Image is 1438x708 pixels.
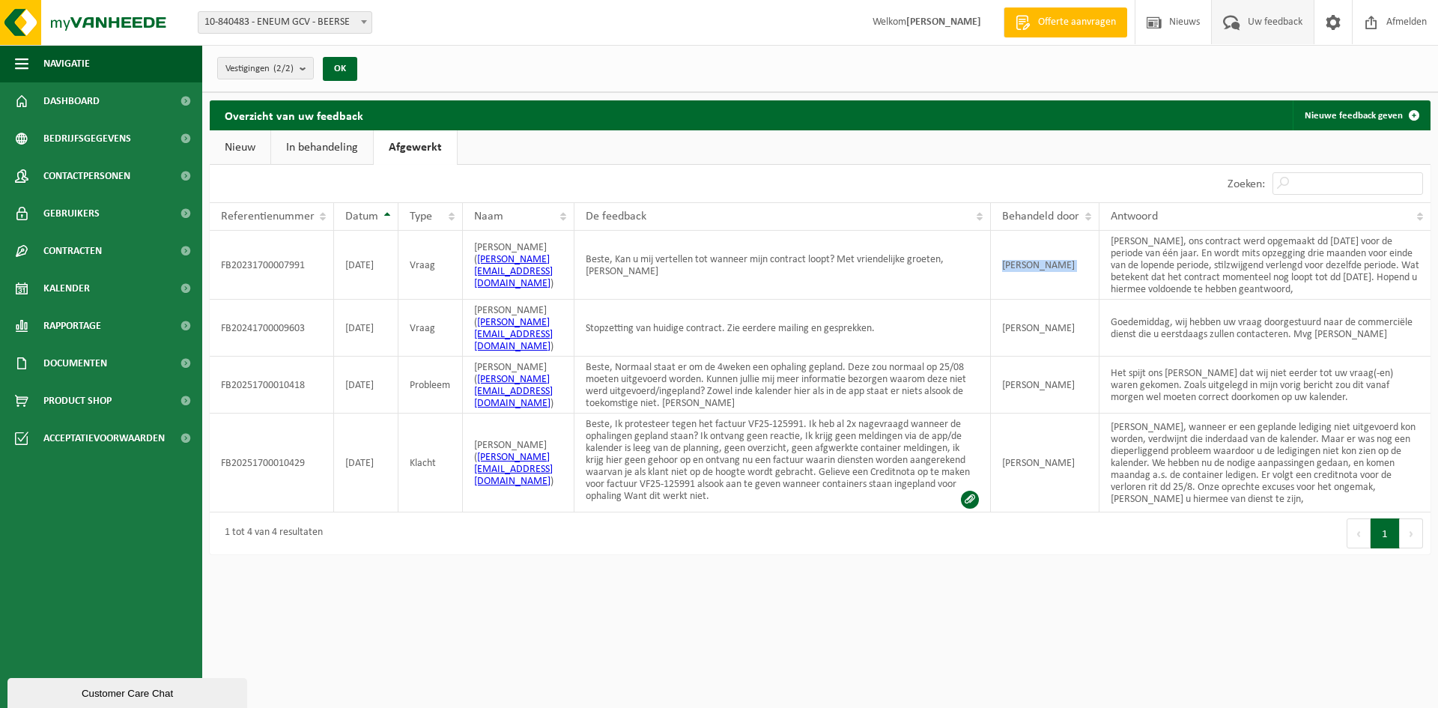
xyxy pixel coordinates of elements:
h2: Overzicht van uw feedback [210,100,378,130]
td: FB20231700007991 [210,231,334,300]
span: Type [410,211,432,223]
td: [PERSON_NAME], wanneer er een geplande lediging niet uitgevoerd kon worden, verdwijnt die inderda... [1099,414,1431,512]
td: [PERSON_NAME] [991,231,1099,300]
span: De feedback [586,211,646,223]
span: Vestigingen [225,58,294,80]
span: Contracten [43,232,102,270]
span: Acceptatievoorwaarden [43,420,165,457]
td: [DATE] [334,300,398,357]
button: OK [323,57,357,81]
label: Zoeken: [1228,178,1265,190]
td: [PERSON_NAME] ( ) [463,414,574,512]
span: Datum [345,211,378,223]
span: Referentienummer [221,211,315,223]
a: Nieuwe feedback geven [1293,100,1429,130]
span: Bedrijfsgegevens [43,120,131,157]
td: Beste, Ik protesteer tegen het factuur VF25-125991. Ik heb al 2x nagevraagd wanneer de ophalingen... [574,414,990,512]
td: Vraag [398,231,463,300]
td: [DATE] [334,414,398,512]
span: Documenten [43,345,107,382]
td: [DATE] [334,231,398,300]
td: [PERSON_NAME] ( ) [463,231,574,300]
td: FB20241700009603 [210,300,334,357]
td: Vraag [398,300,463,357]
span: Gebruikers [43,195,100,232]
a: [PERSON_NAME][EMAIL_ADDRESS][DOMAIN_NAME] [474,254,553,289]
button: Previous [1347,518,1371,548]
iframe: chat widget [7,675,250,708]
td: [PERSON_NAME] [991,414,1099,512]
td: [PERSON_NAME] [991,300,1099,357]
strong: [PERSON_NAME] [906,16,981,28]
span: Product Shop [43,382,112,420]
td: [PERSON_NAME] ( ) [463,300,574,357]
span: Navigatie [43,45,90,82]
td: Beste, Normaal staat er om de 4weken een ophaling gepland. Deze zou normaal op 25/08 moeten uitge... [574,357,990,414]
span: 10-840483 - ENEUM GCV - BEERSE [198,11,372,34]
span: Kalender [43,270,90,307]
td: [PERSON_NAME] [991,357,1099,414]
a: [PERSON_NAME][EMAIL_ADDRESS][DOMAIN_NAME] [474,452,553,487]
td: FB20251700010429 [210,414,334,512]
button: Vestigingen(2/2) [217,57,314,79]
span: Dashboard [43,82,100,120]
count: (2/2) [273,64,294,73]
span: Behandeld door [1002,211,1079,223]
td: Het spijt ons [PERSON_NAME] dat wij niet eerder tot uw vraag(-en) waren gekomen. Zoals uitgelegd ... [1099,357,1431,414]
a: [PERSON_NAME][EMAIL_ADDRESS][DOMAIN_NAME] [474,317,553,352]
td: Probleem [398,357,463,414]
td: [PERSON_NAME] ( ) [463,357,574,414]
td: Stopzetting van huidige contract. Zie eerdere mailing en gesprekken. [574,300,990,357]
button: 1 [1371,518,1400,548]
span: Offerte aanvragen [1034,15,1120,30]
div: 1 tot 4 van 4 resultaten [217,520,323,547]
span: 10-840483 - ENEUM GCV - BEERSE [198,12,371,33]
td: Beste, Kan u mij vertellen tot wanneer mijn contract loopt? Met vriendelijke groeten, [PERSON_NAME] [574,231,990,300]
td: Klacht [398,414,463,512]
span: Antwoord [1111,211,1158,223]
a: Nieuw [210,130,270,165]
td: [DATE] [334,357,398,414]
a: [PERSON_NAME][EMAIL_ADDRESS][DOMAIN_NAME] [474,374,553,409]
td: FB20251700010418 [210,357,334,414]
span: Contactpersonen [43,157,130,195]
button: Next [1400,518,1423,548]
a: In behandeling [271,130,373,165]
span: Rapportage [43,307,101,345]
a: Afgewerkt [374,130,457,165]
td: Goedemiddag, wij hebben uw vraag doorgestuurd naar de commerciële dienst die u eerstdaags zullen ... [1099,300,1431,357]
span: Naam [474,211,503,223]
a: Offerte aanvragen [1004,7,1127,37]
td: [PERSON_NAME], ons contract werd opgemaakt dd [DATE] voor de periode van één jaar. En wordt mits ... [1099,231,1431,300]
